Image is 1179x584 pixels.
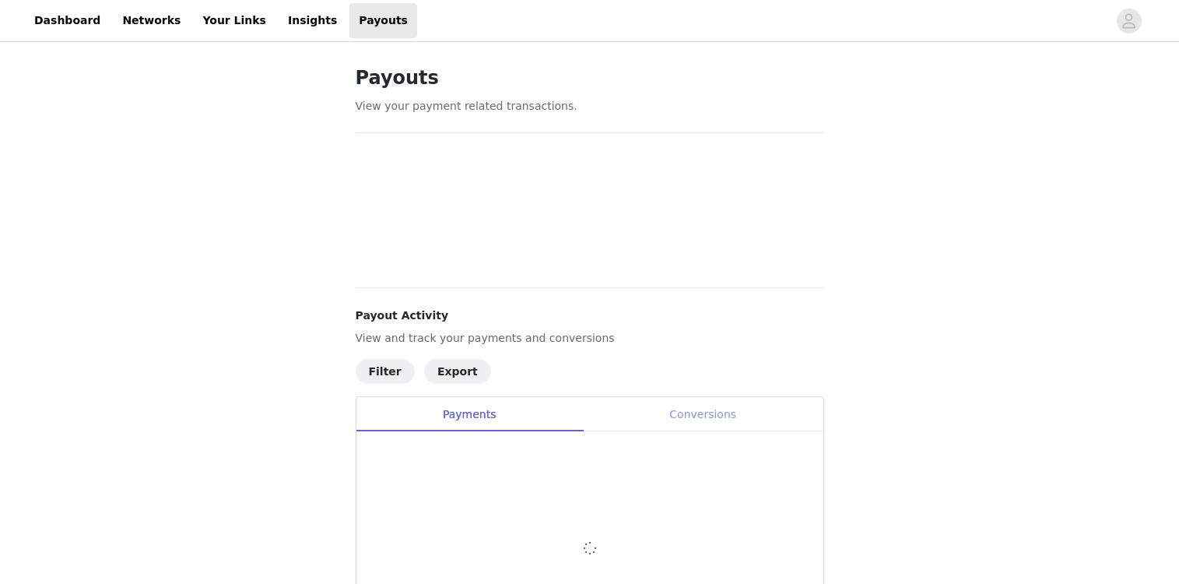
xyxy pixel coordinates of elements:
[356,64,824,92] h1: Payouts
[349,3,417,38] a: Payouts
[193,3,275,38] a: Your Links
[356,330,824,347] p: View and track your payments and conversions
[356,98,824,114] p: View your payment related transactions.
[583,397,823,432] div: Conversions
[1121,9,1136,33] div: avatar
[113,3,190,38] a: Networks
[356,359,415,384] button: Filter
[25,3,110,38] a: Dashboard
[356,397,583,432] div: Payments
[424,359,491,384] button: Export
[279,3,346,38] a: Insights
[356,308,824,324] h4: Payout Activity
